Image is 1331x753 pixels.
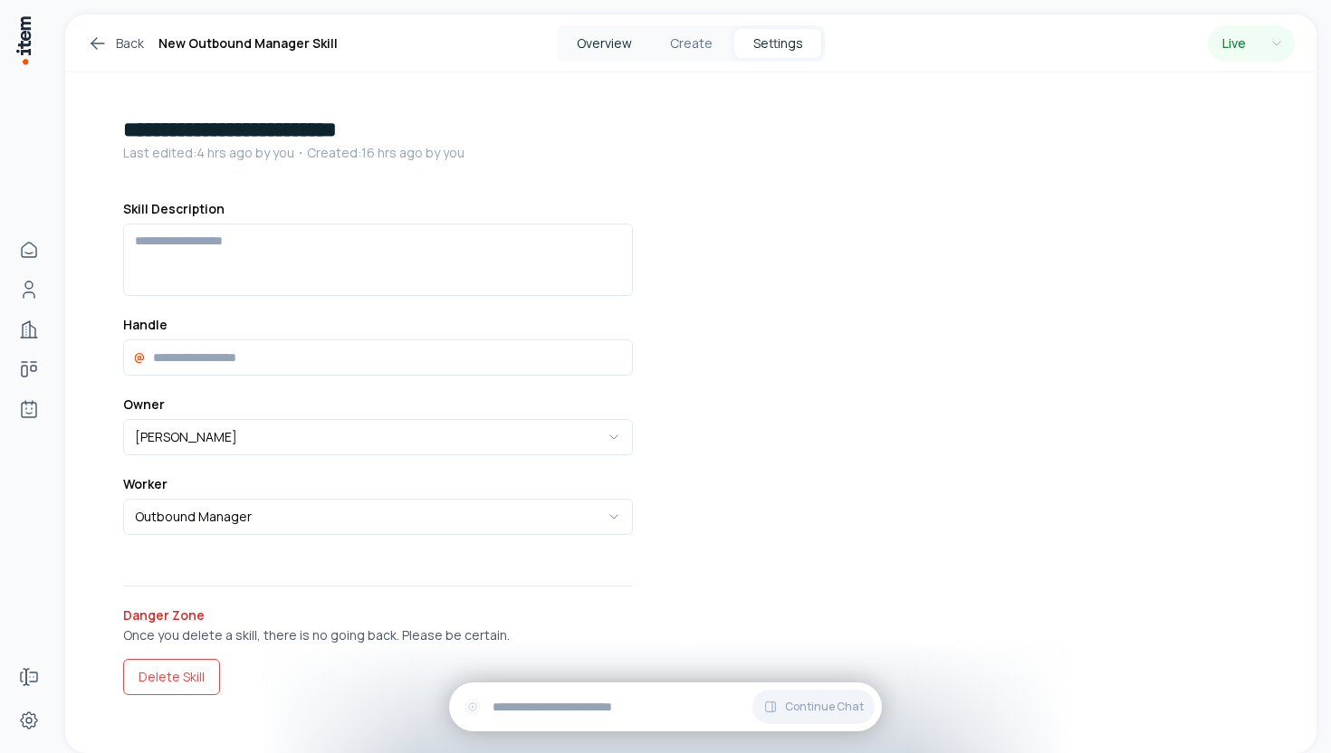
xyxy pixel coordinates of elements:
button: Settings [734,29,821,58]
button: Continue Chat [752,690,875,724]
label: Worker [123,477,633,491]
label: Handle [123,318,633,332]
label: Owner [123,397,633,412]
a: Companies [11,311,47,348]
h1: New Outbound Manager Skill [158,33,338,54]
p: Once you delete a skill, there is no going back. Please be certain. [123,626,633,644]
button: Overview [560,29,647,58]
button: Delete Skill [123,659,220,695]
a: deals [11,351,47,387]
a: Settings [11,702,47,739]
label: Skill Description [123,202,633,216]
a: Back [87,33,144,54]
button: Create [647,29,734,58]
a: Forms [11,659,47,695]
a: Contacts [11,272,47,308]
span: Continue Chat [785,700,864,714]
h3: Danger Zone [123,608,633,623]
a: Agents [11,391,47,427]
a: Home [11,232,47,268]
div: Continue Chat [449,682,882,731]
span: @ [123,339,145,376]
p: Last edited: 4 hrs ago by you ・Created: 16 hrs ago by you [123,144,633,162]
img: Item Brain Logo [14,14,33,66]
